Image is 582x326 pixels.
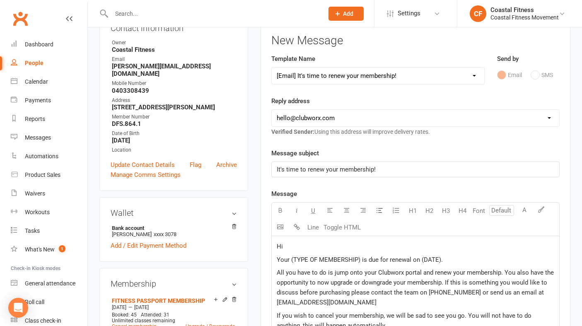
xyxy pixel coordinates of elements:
button: Line [305,219,321,236]
button: Font [471,203,487,219]
span: U [311,207,315,215]
strong: [STREET_ADDRESS][PERSON_NAME] [112,104,237,111]
a: General attendance kiosk mode [11,274,87,293]
span: Your (TYPE OF MEMBERSHIP) is due for renewal on (DATE). [277,256,443,263]
label: Message [271,189,297,199]
span: 1 [59,245,65,252]
a: Tasks [11,222,87,240]
div: Address [112,97,237,104]
strong: 0403308439 [112,87,237,94]
label: Reply address [271,96,310,106]
strong: [PERSON_NAME][EMAIL_ADDRESS][DOMAIN_NAME] [112,63,237,77]
span: Hi [277,243,283,250]
strong: Coastal Fitness [112,46,237,53]
span: Add [343,10,353,17]
button: H3 [437,203,454,219]
span: xxxx 3078 [154,231,176,237]
label: Message subject [271,148,319,158]
div: Open Intercom Messenger [8,298,28,318]
h3: Wallet [111,208,237,217]
label: Send by [497,54,519,64]
span: [DATE] [134,304,149,310]
div: Member Number [112,113,237,121]
button: H2 [421,203,437,219]
div: Email [112,56,237,63]
span: It's time to renew your membership! [277,166,376,173]
div: Automations [25,153,58,159]
div: Calendar [25,78,48,85]
a: Update Contact Details [111,160,175,170]
span: All you have to do is jump onto your Clubworx portal and renew your membership. You also have the... [277,269,555,306]
div: Reports [25,116,45,122]
span: Attended: 31 [141,312,169,318]
div: — [110,304,237,311]
div: Product Sales [25,171,60,178]
div: Location [112,146,237,154]
input: Default [489,205,514,216]
button: H1 [404,203,421,219]
div: Payments [25,97,51,104]
strong: [DATE] [112,137,237,144]
div: Dashboard [25,41,53,48]
span: Settings [398,4,420,23]
a: Reports [11,110,87,128]
a: Dashboard [11,35,87,54]
strong: Verified Sender: [271,128,314,135]
div: Tasks [25,227,40,234]
a: FITNESS PASSPORT MEMBERSHIP [112,297,205,304]
div: Coastal Fitness Movement [490,14,559,21]
a: Messages [11,128,87,147]
div: Coastal Fitness [490,6,559,14]
a: Waivers [11,184,87,203]
span: [DATE] [112,304,126,310]
h3: Membership [111,279,237,288]
button: Toggle HTML [321,219,363,236]
div: Class check-in [25,317,61,324]
a: Automations [11,147,87,166]
strong: Bank account [112,225,233,231]
a: Roll call [11,293,87,312]
div: Waivers [25,190,45,197]
button: H4 [454,203,471,219]
div: Date of Birth [112,130,237,138]
div: Workouts [25,209,50,215]
span: Unlimited classes remaining [112,318,175,324]
a: Flag [190,160,201,170]
a: Calendar [11,72,87,91]
a: Archive [216,160,237,170]
div: What's New [25,246,55,253]
div: Mobile Number [112,80,237,87]
div: General attendance [25,280,75,287]
label: Template Name [271,54,315,64]
a: Payments [11,91,87,110]
div: Messages [25,134,51,141]
a: What's New1 [11,240,87,259]
a: Add / Edit Payment Method [111,241,186,251]
span: Booked: 45 [112,312,137,318]
a: Workouts [11,203,87,222]
div: People [25,60,43,66]
h3: Contact information [111,20,237,33]
div: Roll call [25,299,44,305]
strong: DFS.864.1 [112,120,237,128]
button: U [305,203,321,219]
a: Manage Comms Settings [111,170,181,180]
div: CF [470,5,486,22]
button: A [516,203,533,219]
span: Using this address will improve delivery rates. [271,128,430,135]
a: Product Sales [11,166,87,184]
li: [PERSON_NAME] [111,224,237,239]
button: Add [328,7,364,21]
h3: New Message [271,34,560,47]
input: Search... [109,8,318,19]
div: Owner [112,39,237,47]
a: Clubworx [10,8,31,29]
a: People [11,54,87,72]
